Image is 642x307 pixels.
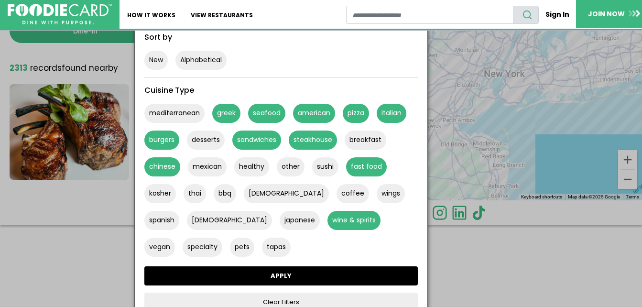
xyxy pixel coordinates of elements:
[539,6,576,23] a: Sign In
[214,184,236,203] button: bbq
[188,157,227,176] button: mexican
[144,104,205,123] button: mediterranean
[144,184,176,203] button: kosher
[377,104,406,123] button: italian
[377,184,405,203] button: wings
[8,4,112,25] img: FoodieCard; Eat, Drink, Save, Donate
[144,51,168,70] button: New
[277,157,305,176] button: other
[144,131,179,150] button: burgers
[183,238,222,257] button: specialty
[175,51,227,70] button: Alphabetical
[212,104,240,123] button: greek
[346,6,513,24] input: restaurant search
[144,32,418,43] div: Sort by
[293,104,335,123] button: american
[187,211,272,230] button: [DEMOGRAPHIC_DATA]
[248,104,285,123] button: seafood
[346,157,387,176] button: fast food
[244,184,329,203] button: [DEMOGRAPHIC_DATA]
[327,211,381,230] button: wine & spirits
[513,6,539,24] button: search
[144,85,418,96] div: Cuisine Type
[337,184,369,203] button: coffee
[144,157,180,176] button: chinese
[144,238,175,257] button: vegan
[144,266,418,285] a: APPLY
[343,104,369,123] button: pizza
[187,131,225,150] button: desserts
[230,238,254,257] button: pets
[232,131,281,150] button: sandwiches
[144,211,179,230] button: spanish
[280,211,320,230] button: japanese
[184,184,206,203] button: thai
[234,157,269,176] button: healthy
[312,157,338,176] button: sushi
[262,238,291,257] button: tapas
[345,131,386,150] button: breakfast
[289,131,337,150] button: steakhouse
